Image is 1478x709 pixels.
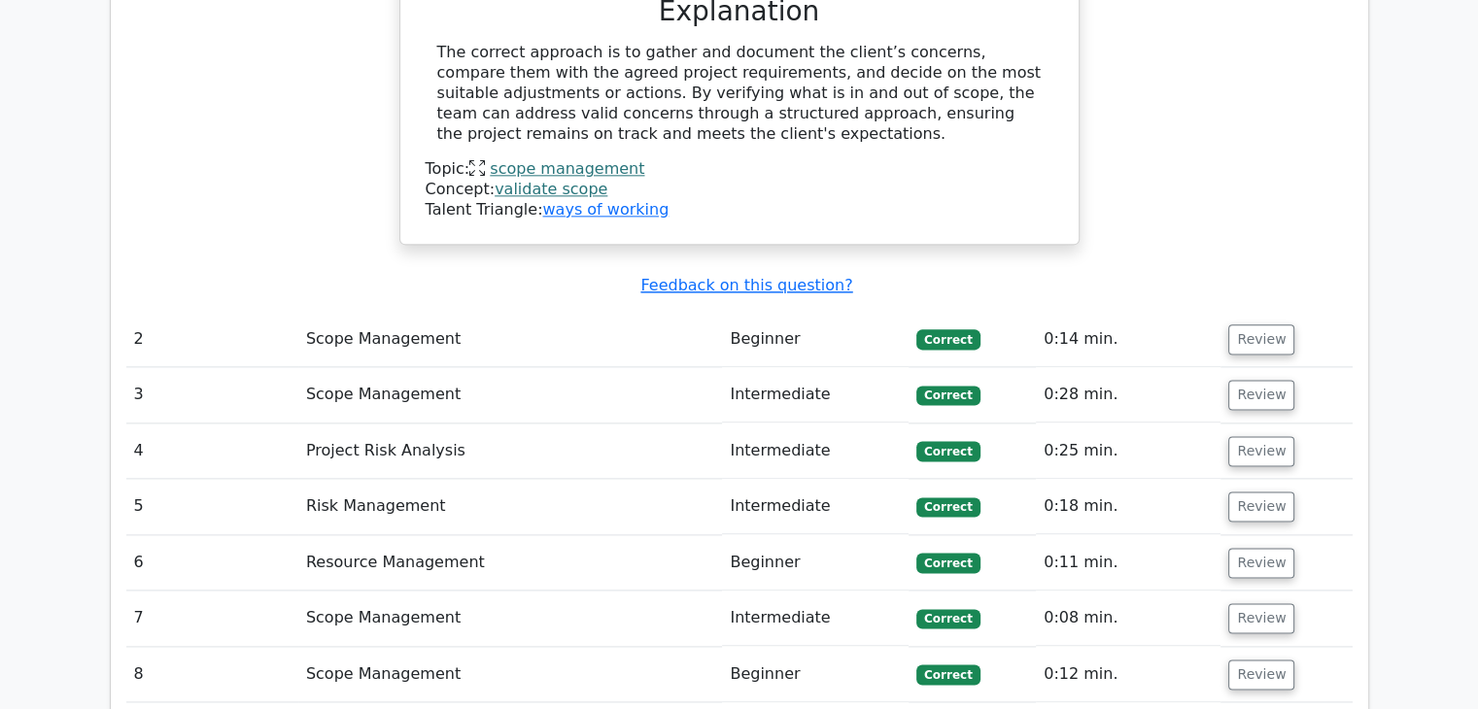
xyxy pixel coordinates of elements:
[1228,380,1294,410] button: Review
[1036,535,1220,591] td: 0:11 min.
[1036,423,1220,479] td: 0:25 min.
[916,329,980,349] span: Correct
[126,423,298,479] td: 4
[1036,647,1220,702] td: 0:12 min.
[298,367,722,422] td: Scope Management
[1036,479,1220,534] td: 0:18 min.
[495,180,607,198] a: validate scope
[722,423,909,479] td: Intermediate
[298,647,722,702] td: Scope Management
[126,535,298,591] td: 6
[916,664,980,684] span: Correct
[722,647,909,702] td: Beginner
[916,553,980,572] span: Correct
[1228,436,1294,466] button: Review
[426,159,1053,219] div: Talent Triangle:
[298,535,722,591] td: Resource Management
[426,180,1053,200] div: Concept:
[1036,591,1220,646] td: 0:08 min.
[126,479,298,534] td: 5
[542,200,669,219] a: ways of working
[916,441,980,460] span: Correct
[1036,367,1220,422] td: 0:28 min.
[126,367,298,422] td: 3
[916,609,980,628] span: Correct
[298,479,722,534] td: Risk Management
[722,312,909,367] td: Beginner
[298,423,722,479] td: Project Risk Analysis
[437,43,1042,144] div: The correct approach is to gather and document the client’s concerns, compare them with the agree...
[426,159,1053,180] div: Topic:
[1228,603,1294,633] button: Review
[1036,312,1220,367] td: 0:14 min.
[126,591,298,646] td: 7
[298,312,722,367] td: Scope Management
[490,159,644,178] a: scope management
[722,591,909,646] td: Intermediate
[722,535,909,591] td: Beginner
[126,312,298,367] td: 2
[1228,548,1294,578] button: Review
[1228,491,1294,522] button: Review
[722,367,909,422] td: Intermediate
[1228,324,1294,354] button: Review
[1228,659,1294,690] button: Review
[916,497,980,517] span: Correct
[916,386,980,405] span: Correct
[640,276,852,294] a: Feedback on this question?
[298,591,722,646] td: Scope Management
[722,479,909,534] td: Intermediate
[126,647,298,702] td: 8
